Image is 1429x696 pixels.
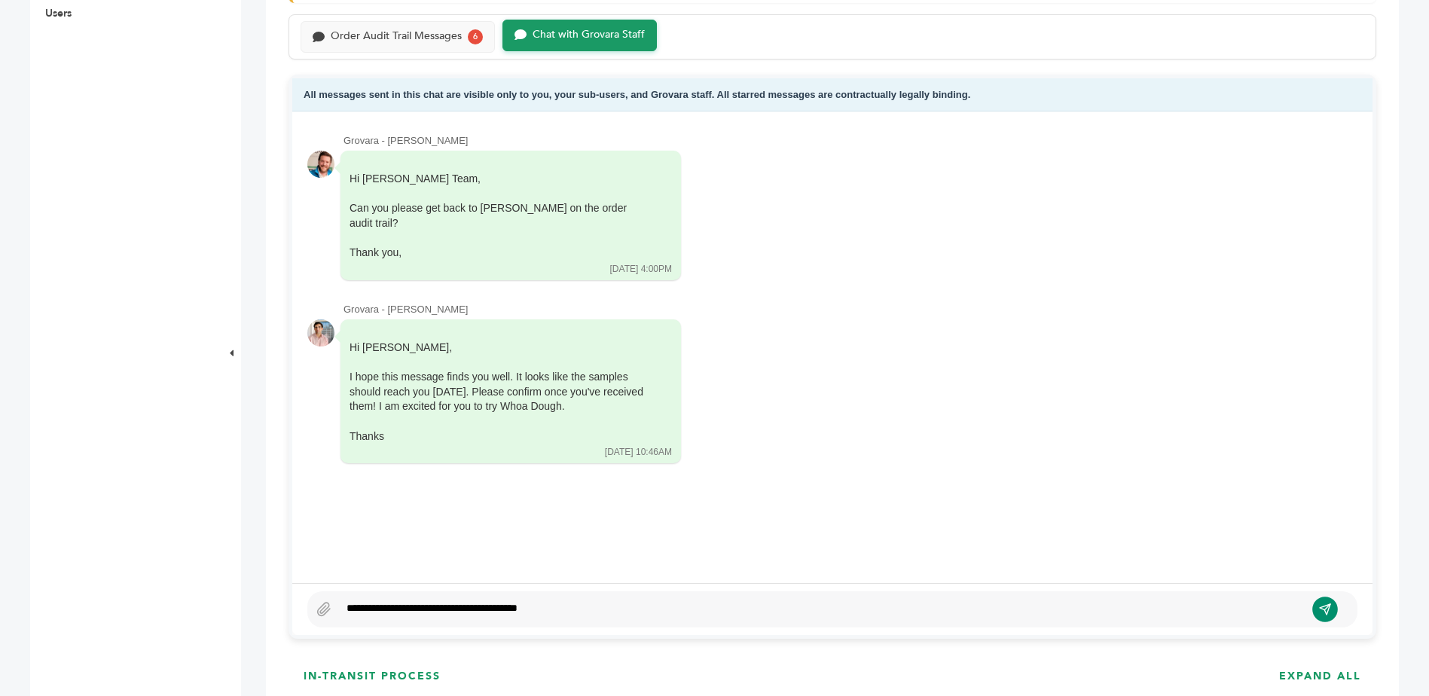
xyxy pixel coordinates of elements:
div: Can you please get back to [PERSON_NAME] on the order audit trail? [350,201,651,230]
div: Thank you, [350,246,651,261]
div: Chat with Grovara Staff [533,29,645,41]
div: Hi [PERSON_NAME], [350,340,651,444]
h3: IN-TRANSIT PROCESS [304,669,441,684]
h3: EXPAND ALL [1279,669,1361,684]
div: Grovara - [PERSON_NAME] [344,303,1357,316]
div: 6 [468,29,483,44]
div: [DATE] 4:00PM [610,263,672,276]
div: All messages sent in this chat are visible only to you, your sub-users, and Grovara staff. All st... [292,78,1373,112]
div: Thanks [350,429,651,444]
div: I hope this message finds you well. It looks like the samples should reach you [DATE]. Please con... [350,370,651,414]
div: Hi [PERSON_NAME] Team, [350,172,651,261]
div: [DATE] 10:46AM [605,446,672,459]
div: Order Audit Trail Messages [331,30,462,43]
a: Users [45,6,72,20]
div: Grovara - [PERSON_NAME] [344,134,1357,148]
